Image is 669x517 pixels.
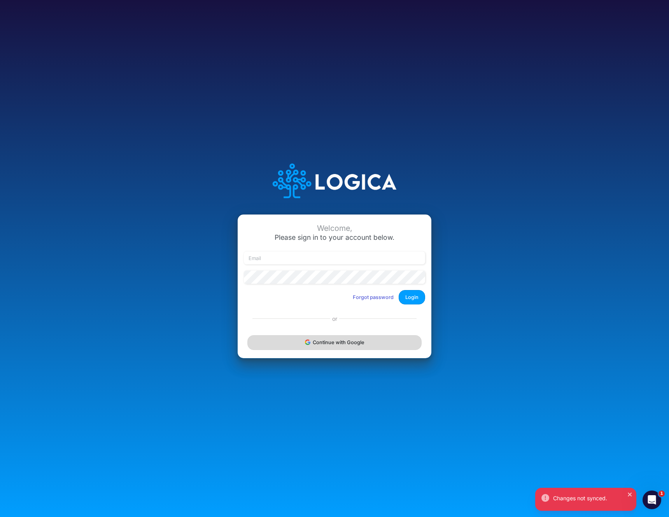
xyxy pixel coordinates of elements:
input: Email [244,251,425,265]
button: Continue with Google [247,335,422,350]
button: Login [399,290,425,304]
iframe: Intercom live chat [643,491,661,509]
span: 1 [658,491,665,497]
button: close [627,490,633,498]
div: Changes not synced. [553,494,630,502]
span: Please sign in to your account below. [275,233,394,241]
button: Forgot password [348,291,399,304]
div: Welcome, [244,224,425,233]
